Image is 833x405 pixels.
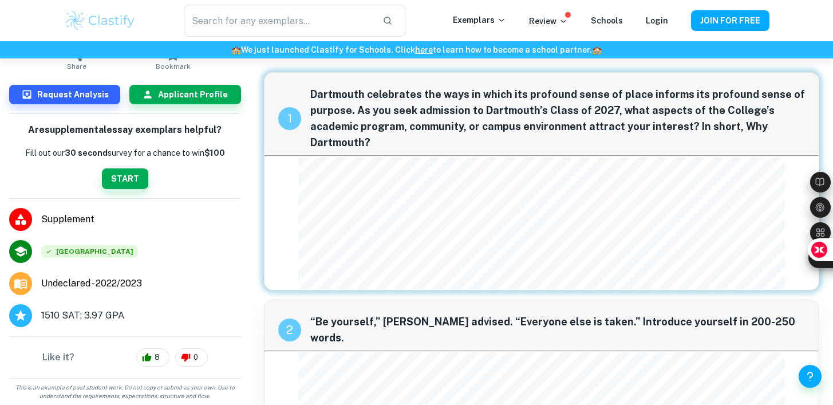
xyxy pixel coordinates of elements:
div: 8 [136,348,169,367]
span: 🏫 [231,45,241,54]
input: Search for any exemplars... [184,5,373,37]
span: 0 [187,352,204,363]
button: Bookmark [125,44,221,76]
button: Share [29,44,125,76]
button: START [102,168,148,189]
strong: $100 [204,148,225,158]
a: Schools [591,16,623,25]
p: Review [529,15,568,27]
span: Share [67,62,86,70]
a: here [415,45,433,54]
button: Help and Feedback [799,365,822,388]
h6: Applicant Profile [158,88,228,101]
span: 🏫 [592,45,602,54]
h6: Are supplemental essay exemplars helpful? [28,123,222,137]
a: Major and Application Year [41,277,151,290]
a: Login [646,16,668,25]
p: Exemplars [453,14,506,26]
span: Dartmouth celebrates the ways in which its profound sense of place informs its profound sense of ... [310,86,806,151]
img: Clastify logo [64,9,137,32]
button: JOIN FOR FREE [691,10,769,31]
span: 8 [148,352,166,363]
p: Fill out our survey for a chance to win [25,147,225,159]
div: recipe [278,107,301,130]
span: Undeclared - 2022/2023 [41,277,142,290]
div: 0 [175,348,208,367]
div: recipe [278,319,301,341]
h6: Request Analysis [37,88,109,101]
span: 1510 SAT; 3.97 GPA [41,309,124,323]
span: “Be yourself,” [PERSON_NAME] advised. “Everyone else is taken.” Introduce yourself in 200-250 words. [310,314,806,346]
span: [GEOGRAPHIC_DATA] [41,245,138,258]
span: Bookmark [156,62,191,70]
span: Supplement [41,213,241,226]
button: Request Analysis [9,85,120,104]
span: This is an example of past student work. Do not copy or submit as your own. Use to understand the... [5,383,246,400]
button: Applicant Profile [129,85,240,104]
h6: Like it? [42,351,74,364]
div: Accepted: Dartmouth College [41,245,138,258]
h6: We just launched Clastify for Schools. Click to learn how to become a school partner. [2,44,831,56]
b: 30 second [65,148,108,158]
